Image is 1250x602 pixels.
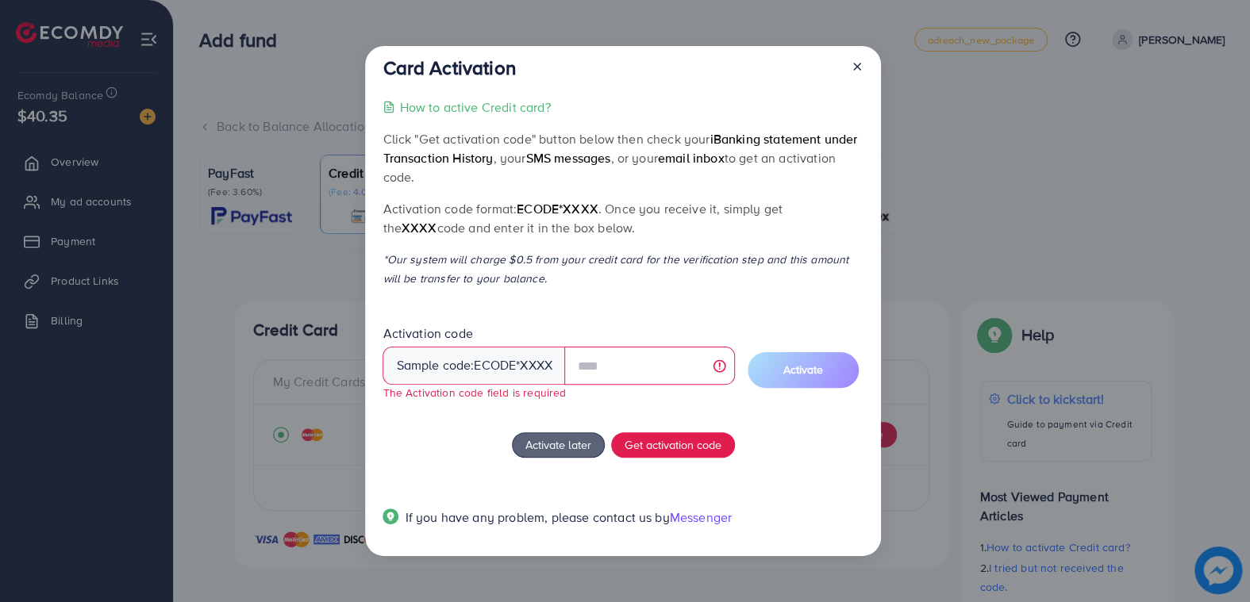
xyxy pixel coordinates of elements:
[525,149,610,167] span: SMS messages
[525,436,591,453] span: Activate later
[517,200,598,217] span: ecode*XXXX
[748,352,859,388] button: Activate
[383,250,863,288] p: *Our system will charge $0.5 from your credit card for the verification step and this amount will...
[625,436,721,453] span: Get activation code
[402,219,437,236] span: XXXX
[383,199,863,237] p: Activation code format: . Once you receive it, simply get the code and enter it in the box below.
[383,129,863,186] p: Click "Get activation code" button below then check your , your , or your to get an activation code.
[383,130,857,167] span: iBanking statement under Transaction History
[399,98,550,117] p: How to active Credit card?
[383,508,398,524] img: Popup guide
[670,508,732,526] span: Messenger
[383,56,515,79] h3: Card Activation
[658,149,725,167] span: email inbox
[383,347,565,385] div: Sample code: *XXXX
[474,356,516,374] span: ecode
[405,508,669,526] span: If you have any problem, please contact us by
[783,362,823,378] span: Activate
[383,385,566,400] small: The Activation code field is required
[611,432,735,458] button: Get activation code
[383,324,472,343] label: Activation code
[512,432,605,458] button: Activate later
